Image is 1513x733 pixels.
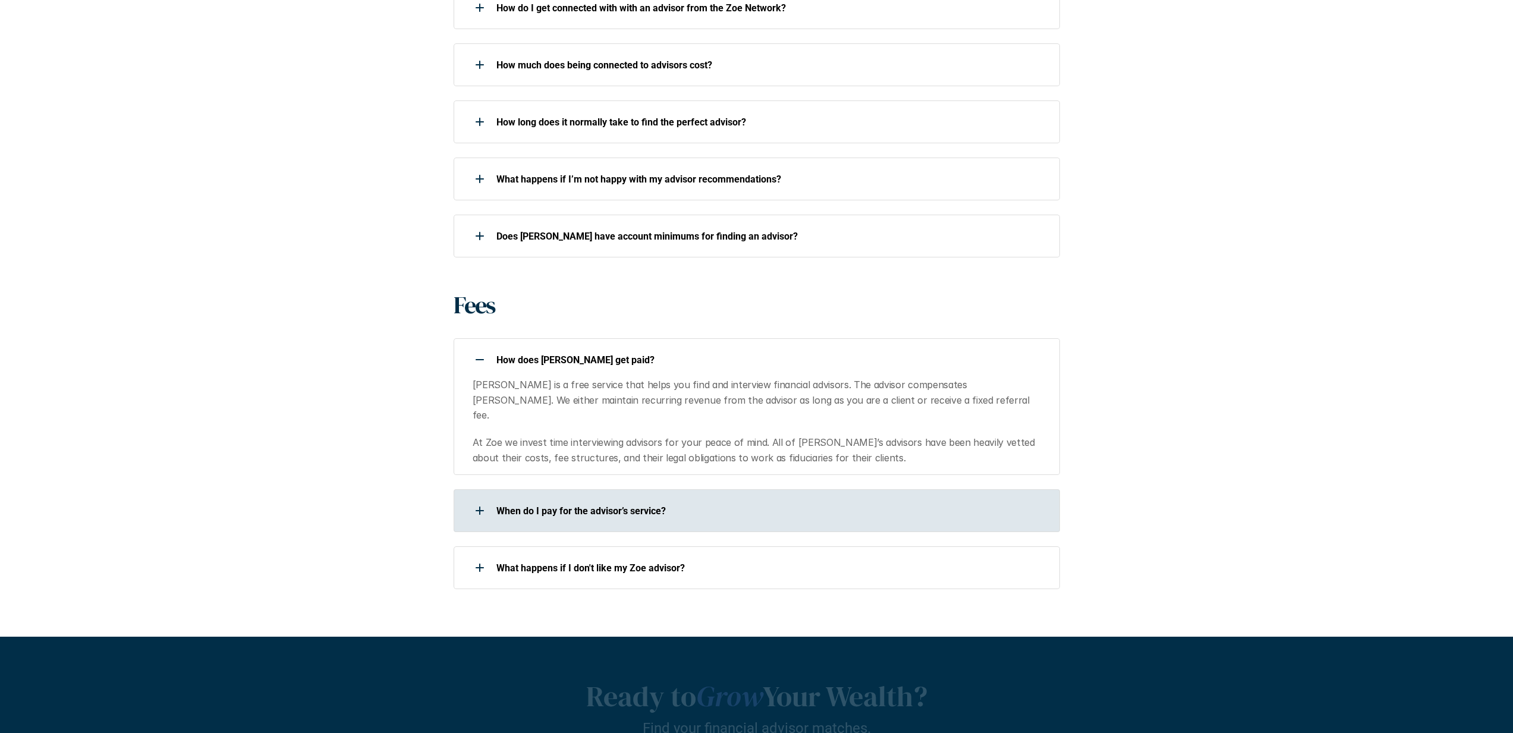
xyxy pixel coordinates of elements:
p: What happens if I’m not happy with my advisor recommendations? [496,174,1045,185]
p: How does [PERSON_NAME] get paid? [496,354,1045,366]
p: How long does it normally take to find the perfect advisor? [496,117,1045,128]
h2: Ready to Your Wealth? [460,679,1054,714]
p: At Zoe we invest time interviewing advisors for your peace of mind. All of [PERSON_NAME]’s adviso... [473,435,1046,465]
h1: Fees [454,291,495,319]
p: How do I get connected with with an advisor from the Zoe Network? [496,2,1045,14]
p: Does [PERSON_NAME] have account minimums for finding an advisor? [496,231,1045,242]
p: When do I pay for the advisor’s service? [496,505,1045,517]
p: [PERSON_NAME] is a free service that helps you find and interview financial advisors. The advisor... [473,377,1046,423]
p: How much does being connected to advisors cost? [496,59,1045,71]
p: What happens if I don't like my Zoe advisor? [496,562,1045,574]
em: Grow [696,677,763,716]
